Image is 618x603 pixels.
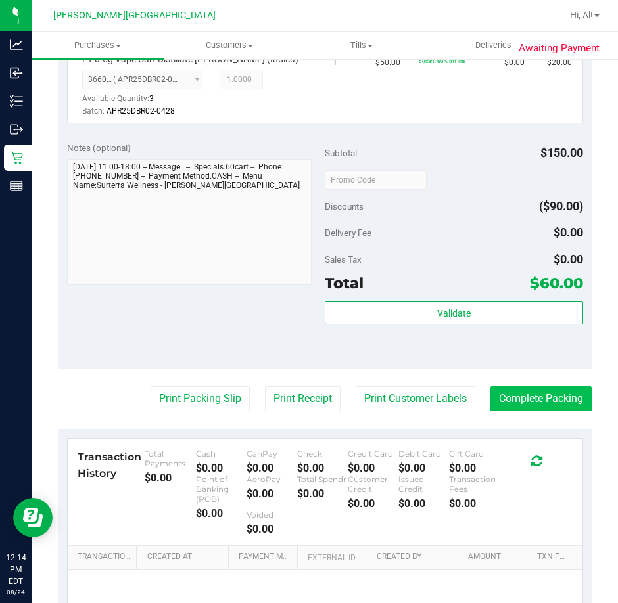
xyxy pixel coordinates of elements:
span: Subtotal [325,148,357,158]
a: Transaction ID [78,552,131,562]
div: $0.00 [449,497,500,510]
span: $0.00 [554,252,583,266]
input: Promo Code [325,170,427,190]
div: CanPay [247,449,297,458]
span: Delivery Fee [325,227,371,238]
div: $0.00 [449,462,500,474]
div: $0.00 [398,462,449,474]
span: Discounts [325,194,364,218]
div: $0.00 [247,487,297,500]
span: Hi, Al! [570,10,593,20]
div: $0.00 [348,497,398,510]
inline-svg: Retail [10,151,23,164]
div: Transaction Fees [449,474,500,494]
span: Awaiting Payment [519,41,600,56]
div: $0.00 [247,462,297,474]
div: Voided [247,510,297,520]
span: 1 [333,56,337,69]
span: Deliveries [458,39,529,51]
button: Print Receipt [265,386,341,411]
th: External ID [297,546,366,569]
span: Customers [164,39,295,51]
span: $0.00 [504,56,525,69]
span: Tills [296,39,427,51]
a: Amount [468,552,521,562]
div: $0.00 [348,462,398,474]
span: [PERSON_NAME][GEOGRAPHIC_DATA] [53,10,216,21]
div: Credit Card [348,449,398,458]
div: Debit Card [398,449,449,458]
inline-svg: Outbound [10,123,23,136]
span: 60cart: 60% off line [419,58,465,64]
button: Print Customer Labels [356,386,475,411]
a: Tills [295,32,427,59]
div: Gift Card [449,449,500,458]
span: ($90.00) [539,199,583,213]
p: 12:14 PM EDT [6,552,26,587]
button: Validate [325,301,583,324]
div: Total Spendr [297,474,348,484]
div: AeroPay [247,474,297,484]
span: Purchases [32,39,164,51]
div: $0.00 [247,523,297,535]
div: Check [297,449,348,458]
a: Deliveries [427,32,559,59]
span: Batch: [82,106,105,116]
div: Total Payments [145,449,195,468]
span: Total [325,274,364,292]
span: Sales Tax [325,254,362,265]
span: $150.00 [540,146,583,160]
iframe: Resource center [13,498,53,537]
div: Available Quantity: [82,89,209,115]
inline-svg: Inventory [10,95,23,108]
span: Notes (optional) [67,143,131,153]
div: $0.00 [297,462,348,474]
a: Created By [377,552,453,562]
inline-svg: Analytics [10,38,23,51]
span: 3 [149,94,154,103]
a: Created At [147,552,224,562]
span: $0.00 [554,225,583,239]
span: Validate [437,308,471,319]
span: APR25DBR02-0428 [107,106,175,116]
div: Issued Credit [398,474,449,494]
div: $0.00 [398,497,449,510]
inline-svg: Reports [10,179,23,192]
a: Payment Method [239,552,292,562]
a: Customers [164,32,296,59]
div: $0.00 [145,472,195,484]
span: $60.00 [530,274,583,292]
button: Print Packing Slip [151,386,250,411]
a: Purchases [32,32,164,59]
div: Customer Credit [348,474,398,494]
span: $50.00 [375,56,400,69]
inline-svg: Inbound [10,66,23,79]
div: $0.00 [196,462,247,474]
div: $0.00 [196,507,247,520]
p: 08/24 [6,587,26,597]
div: Cash [196,449,247,458]
button: Complete Packing [490,386,592,411]
div: Point of Banking (POB) [196,474,247,504]
a: Txn Fee [537,552,567,562]
span: $20.00 [547,56,572,69]
div: $0.00 [297,487,348,500]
